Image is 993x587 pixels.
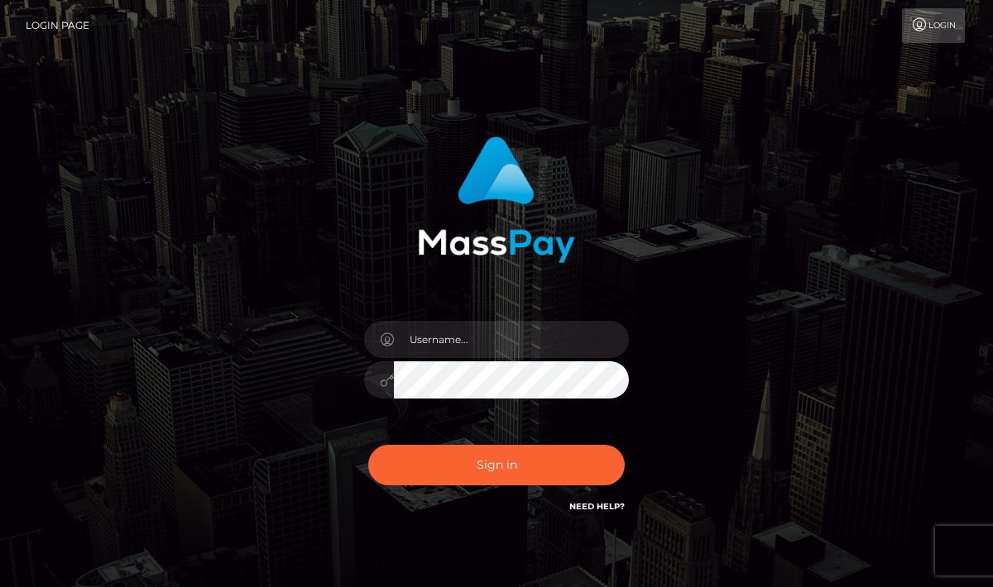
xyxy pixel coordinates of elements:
[26,8,89,43] a: Login Page
[902,8,965,43] a: Login
[569,501,625,512] a: Need Help?
[368,445,625,485] button: Sign in
[418,136,575,263] img: MassPay Login
[394,321,629,358] input: Username...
